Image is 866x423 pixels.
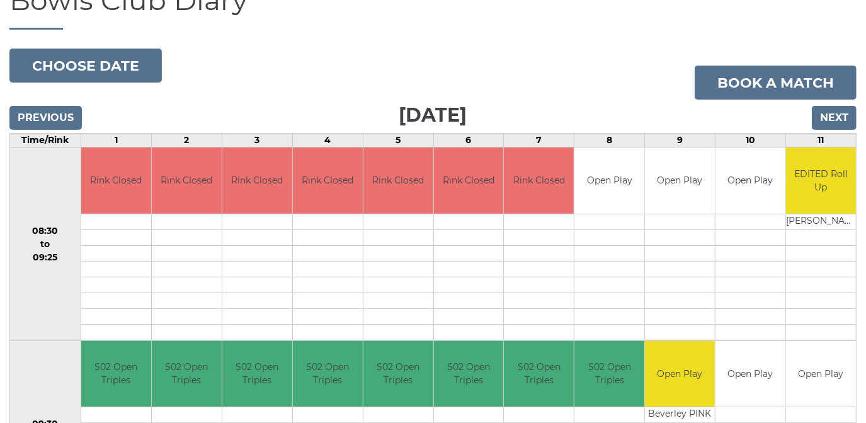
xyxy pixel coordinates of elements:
td: 08:30 to 09:25 [10,148,81,341]
td: 9 [645,134,715,148]
td: Rink Closed [222,148,292,214]
td: Beverley PINK [645,407,715,423]
td: 10 [715,134,786,148]
td: EDITED Roll Up [786,148,856,214]
button: Choose date [9,49,162,83]
td: Open Play [786,341,856,407]
td: Open Play [645,341,715,407]
td: Open Play [715,341,785,407]
td: S02 Open Triples [363,341,433,407]
td: Rink Closed [81,148,151,214]
td: 4 [292,134,363,148]
td: Rink Closed [434,148,504,214]
td: Time/Rink [10,134,81,148]
td: S02 Open Triples [574,341,644,407]
td: Rink Closed [152,148,222,214]
td: Open Play [645,148,715,214]
td: 7 [504,134,574,148]
td: Rink Closed [504,148,574,214]
td: S02 Open Triples [222,341,292,407]
td: [PERSON_NAME] [786,214,856,229]
td: 5 [363,134,433,148]
td: 8 [574,134,645,148]
td: Open Play [574,148,644,214]
td: S02 Open Triples [293,341,363,407]
td: 3 [222,134,292,148]
input: Previous [9,106,82,130]
td: S02 Open Triples [504,341,574,407]
a: Book a match [695,66,857,100]
td: S02 Open Triples [434,341,504,407]
td: 1 [81,134,151,148]
td: S02 Open Triples [81,341,151,407]
input: Next [812,106,857,130]
td: Rink Closed [293,148,363,214]
td: S02 Open Triples [152,341,222,407]
td: Open Play [715,148,785,214]
td: 6 [433,134,504,148]
td: 11 [786,134,857,148]
td: 2 [151,134,222,148]
td: Rink Closed [363,148,433,214]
